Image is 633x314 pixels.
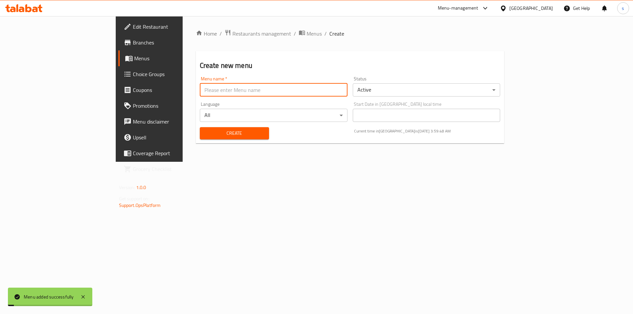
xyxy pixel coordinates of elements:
span: Menu disclaimer [133,118,216,126]
button: Create [200,127,269,139]
span: Menus [134,54,216,62]
span: Create [205,129,264,137]
span: Grocery Checklist [133,165,216,173]
p: Current time in [GEOGRAPHIC_DATA] is [DATE] 3:59:48 AM [354,128,500,134]
div: Active [353,83,500,97]
h2: Create new menu [200,61,500,71]
a: Grocery Checklist [118,161,222,177]
span: Upsell [133,133,216,141]
a: Choice Groups [118,66,222,82]
a: Menu disclaimer [118,114,222,129]
div: [GEOGRAPHIC_DATA] [509,5,553,12]
a: Branches [118,35,222,50]
span: Coupons [133,86,216,94]
a: Restaurants management [225,29,291,38]
nav: breadcrumb [196,29,504,38]
span: Version: [119,183,135,192]
span: Get support on: [119,194,149,203]
span: Promotions [133,102,216,110]
a: Menus [299,29,322,38]
a: Coupons [118,82,222,98]
input: Please enter Menu name [200,83,347,97]
span: Create [329,30,344,38]
div: Menu added successfully [24,293,74,300]
span: Edit Restaurant [133,23,216,31]
a: Edit Restaurant [118,19,222,35]
a: Coverage Report [118,145,222,161]
div: All [200,109,347,122]
a: Support.OpsPlatform [119,201,161,210]
span: s [622,5,624,12]
span: Choice Groups [133,70,216,78]
a: Promotions [118,98,222,114]
a: Upsell [118,129,222,145]
span: Restaurants management [232,30,291,38]
li: / [324,30,327,38]
span: Coverage Report [133,149,216,157]
span: Menus [307,30,322,38]
span: 1.0.0 [136,183,146,192]
a: Menus [118,50,222,66]
li: / [294,30,296,38]
div: Menu-management [438,4,478,12]
span: Branches [133,39,216,46]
